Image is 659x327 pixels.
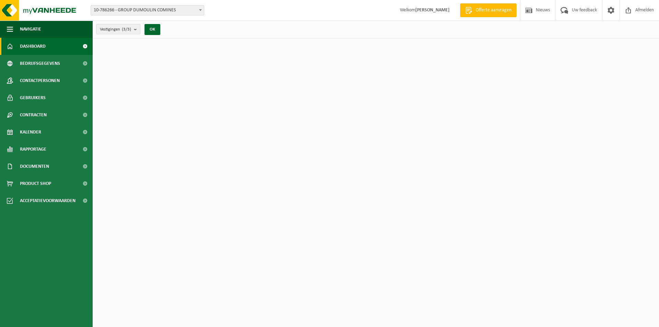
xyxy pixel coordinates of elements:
span: Gebruikers [20,89,46,106]
strong: [PERSON_NAME] [415,8,450,13]
a: Offerte aanvragen [460,3,517,17]
span: 10-786266 - GROUP DUMOULIN COMINES [91,5,204,15]
span: Documenten [20,158,49,175]
button: OK [144,24,160,35]
span: Kalender [20,124,41,141]
span: Vestigingen [100,24,131,35]
span: Rapportage [20,141,46,158]
span: Dashboard [20,38,46,55]
span: Bedrijfsgegevens [20,55,60,72]
span: Contactpersonen [20,72,60,89]
span: Contracten [20,106,47,124]
span: Navigatie [20,21,41,38]
button: Vestigingen(3/3) [96,24,140,34]
span: Acceptatievoorwaarden [20,192,76,209]
span: Product Shop [20,175,51,192]
count: (3/3) [122,27,131,32]
span: Offerte aanvragen [474,7,513,14]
